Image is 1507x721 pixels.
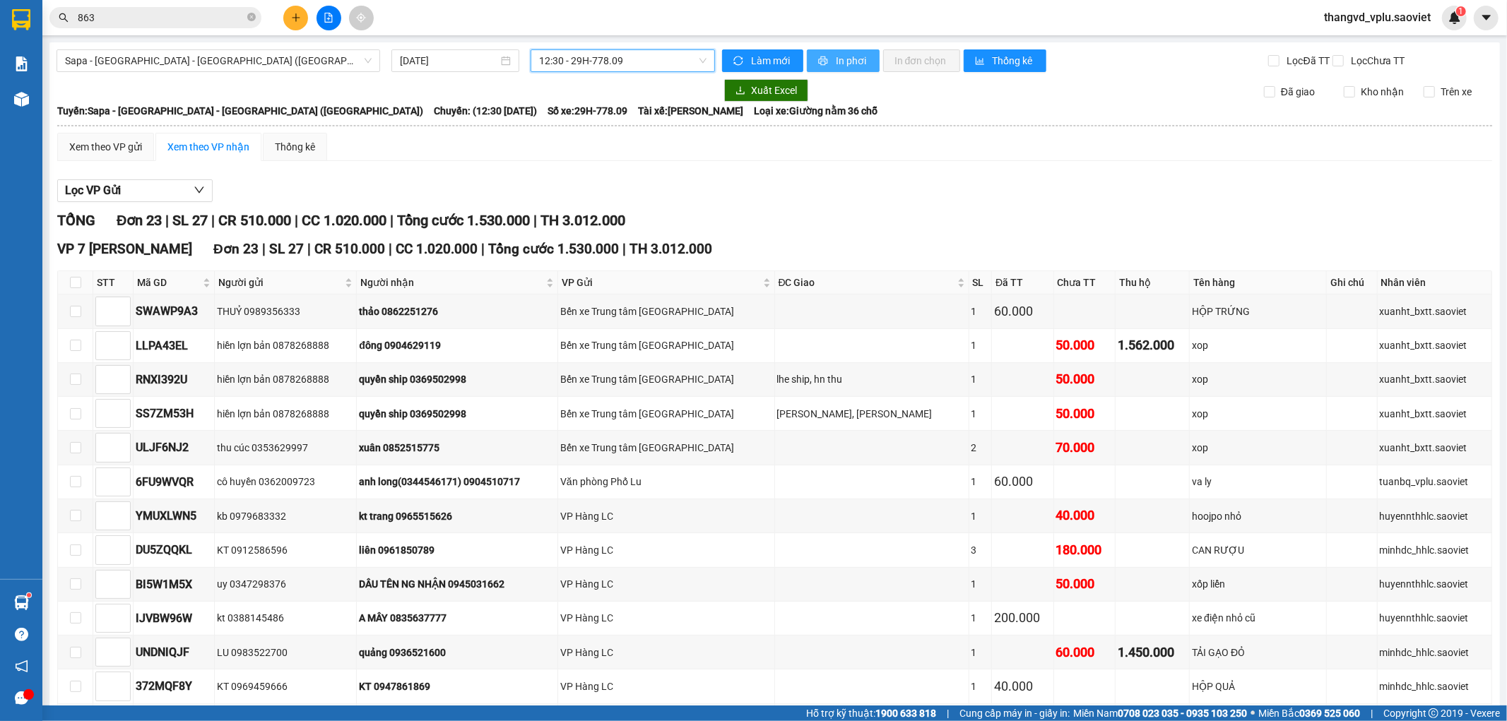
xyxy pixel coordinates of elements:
strong: 1900 633 818 [875,708,936,719]
div: 1 [971,304,990,319]
span: VP Gửi [562,275,760,290]
span: message [15,691,28,705]
div: Bến xe Trung tâm [GEOGRAPHIC_DATA] [560,371,772,387]
span: Đơn 23 [213,241,259,257]
div: 200.000 [994,608,1051,628]
th: Tên hàng [1190,271,1327,294]
span: aim [356,13,366,23]
div: Xem theo VP gửi [69,139,142,155]
div: 1 [971,338,990,353]
span: 12:30 - 29H-778.09 [539,50,706,71]
sup: 1 [1456,6,1466,16]
div: TẢI GẠO ĐỎ [1192,645,1324,660]
td: Văn phòng Phố Lu [558,465,775,499]
span: Chuyến: (12:30 [DATE]) [434,103,537,119]
div: 6FU9WVQR [136,473,212,491]
div: HỘP QUẢ [1192,679,1324,694]
div: 1.562.000 [1118,335,1187,355]
div: Bến xe Trung tâm [GEOGRAPHIC_DATA] [560,440,772,455]
img: warehouse-icon [14,92,29,107]
span: thangvd_vplu.saoviet [1313,8,1442,26]
div: quảng 0936521600 [359,645,555,660]
div: KT 0912586596 [217,542,354,558]
button: Lọc VP Gửi [57,179,213,202]
span: caret-down [1480,11,1493,24]
div: VP Hàng LC [560,645,772,660]
span: download [735,85,745,97]
td: Bến xe Trung tâm Lào Cai [558,397,775,431]
div: SS7ZM53H [136,405,212,422]
div: 60.000 [1056,643,1113,662]
div: 372MQF8Y [136,677,212,695]
span: Người nhận [360,275,543,290]
div: ULJF6NJ2 [136,439,212,456]
div: xuân 0852515775 [359,440,555,455]
div: xe điện nhỏ cũ [1192,610,1324,626]
span: ĐC Giao [779,275,955,290]
div: UNDNIQJF [136,643,212,661]
span: Mã GD [137,275,200,290]
span: Sapa - Lào Cai - Hà Nội (Giường) [65,50,372,71]
div: 1 [971,576,990,592]
span: Hỗ trợ kỹ thuật: [806,705,936,721]
div: quyền ship 0369502998 [359,371,555,387]
div: A MÂY 0835637777 [359,610,555,626]
span: ⚪️ [1251,710,1255,716]
div: cô huyền 0362009723 [217,474,354,489]
td: VP Hàng LC [558,669,775,703]
div: huyennthhlc.saoviet [1380,508,1489,524]
div: HỘP TRỨNG [1192,304,1324,319]
td: SWAWP9A3 [134,294,215,328]
span: Lọc Đã TT [1282,53,1332,68]
div: liên 0961850789 [359,542,555,558]
div: xuanht_bxtt.saoviet [1380,371,1489,387]
div: huyennthhlc.saoviet [1380,610,1489,626]
div: minhdc_hhlc.saoviet [1380,645,1489,660]
span: Miền Bắc [1258,705,1360,721]
div: xuanht_bxtt.saoviet [1380,406,1489,422]
div: BI5W1M5X [136,576,212,593]
div: kt 0388145486 [217,610,354,626]
span: Đơn 23 [117,212,162,229]
div: KT 0969459666 [217,679,354,694]
div: quyền ship 0369502998 [359,406,555,422]
span: | [1371,705,1373,721]
div: VP Hàng LC [560,542,772,558]
div: tuanbq_vplu.saoviet [1380,474,1489,489]
td: YMUXLWN5 [134,499,215,533]
td: Bến xe Trung tâm Lào Cai [558,431,775,465]
span: Kho nhận [1355,84,1410,100]
span: Loại xe: Giường nằm 36 chỗ [754,103,877,119]
div: anh long(0344546171) 0904510717 [359,474,555,489]
div: CAN RƯỢU [1192,542,1324,558]
div: VP Hàng LC [560,576,772,592]
span: | [165,212,169,229]
div: LLPA43EL [136,337,212,354]
span: VP 7 [PERSON_NAME] [57,241,192,257]
td: BI5W1M5X [134,568,215,602]
span: question-circle [15,628,28,641]
td: VP Hàng LC [558,533,775,567]
span: | [295,212,298,229]
div: xop [1192,371,1324,387]
div: 60.000 [994,472,1051,491]
span: Trên xe [1435,84,1477,100]
span: 1 [1458,6,1463,16]
span: CR 510.000 [314,241,385,257]
div: thảo 0862251276 [359,304,555,319]
span: Cung cấp máy in - giấy in: [959,705,1070,721]
div: THUỶ 0989356333 [217,304,354,319]
th: STT [93,271,134,294]
td: 372MQF8Y [134,669,215,703]
div: IJVBW96W [136,609,212,627]
span: Đã giao [1275,84,1320,100]
sup: 1 [27,593,31,597]
td: Bến xe Trung tâm Lào Cai [558,363,775,397]
td: SS7ZM53H [134,397,215,431]
div: 50.000 [1056,335,1113,355]
span: TH 3.012.000 [540,212,625,229]
span: TH 3.012.000 [630,241,712,257]
span: | [947,705,949,721]
span: Số xe: 29H-778.09 [548,103,627,119]
div: minhdc_hhlc.saoviet [1380,679,1489,694]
